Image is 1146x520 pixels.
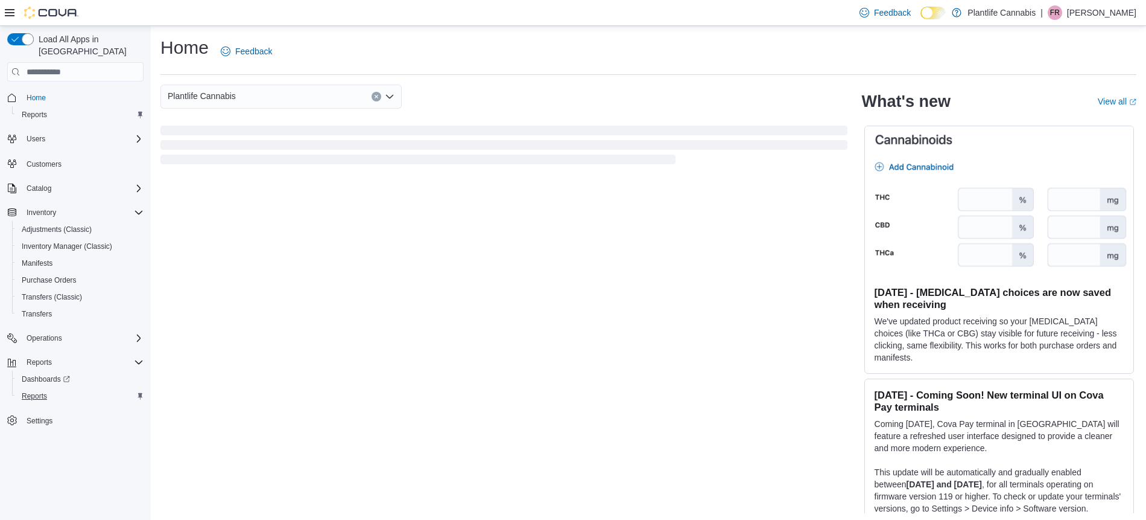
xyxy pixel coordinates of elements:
button: Users [22,132,50,146]
span: Reports [22,110,47,120]
svg: External link [1129,98,1136,106]
nav: Complex example [7,84,144,461]
span: Transfers [22,309,52,319]
a: Adjustments (Classic) [17,222,97,237]
span: Catalog [22,181,144,196]
p: This update will be automatically and gradually enabled between , for all terminals operating on ... [875,466,1124,515]
span: Adjustments (Classic) [17,222,144,237]
span: Catalog [27,184,51,193]
button: Open list of options [385,92,394,101]
a: Transfers (Classic) [17,290,87,304]
p: [PERSON_NAME] [1067,5,1136,20]
button: Adjustments (Classic) [12,221,148,238]
a: Dashboards [17,372,75,387]
span: Dashboards [17,372,144,387]
span: Customers [22,156,144,171]
span: Purchase Orders [22,275,77,285]
button: Purchase Orders [12,272,148,289]
button: Transfers (Classic) [12,289,148,306]
span: Plantlife Cannabis [168,89,236,103]
input: Dark Mode [920,7,946,19]
span: Operations [22,331,144,345]
button: Inventory [22,205,61,220]
button: Reports [12,106,148,123]
span: Reports [27,358,52,367]
span: Home [22,90,144,105]
span: Transfers [17,307,144,321]
span: Manifests [17,256,144,271]
h3: [DATE] - [MEDICAL_DATA] choices are now saved when receiving [875,286,1124,310]
button: Reports [12,388,148,405]
button: Transfers [12,306,148,323]
a: Purchase Orders [17,273,81,287]
a: Dashboards [12,371,148,388]
span: Reports [22,391,47,401]
span: Reports [17,108,144,122]
a: View allExternal link [1098,97,1136,106]
button: Catalog [2,180,148,197]
a: Feedback [855,1,916,25]
span: Load All Apps in [GEOGRAPHIC_DATA] [34,33,144,57]
span: Inventory Manager (Classic) [17,239,144,254]
button: Inventory Manager (Classic) [12,238,148,255]
button: Customers [2,155,148,172]
span: Settings [22,413,144,428]
span: Inventory [22,205,144,220]
a: Reports [17,389,52,403]
a: Home [22,91,51,105]
a: Inventory Manager (Classic) [17,239,117,254]
a: Feedback [216,39,277,63]
p: Plantlife Cannabis [967,5,1036,20]
span: Manifests [22,258,52,268]
span: Feedback [874,7,911,19]
strong: [DATE] and [DATE] [907,480,982,489]
h3: [DATE] - Coming Soon! New terminal UI on Cova Pay terminals [875,389,1124,413]
span: FR [1050,5,1060,20]
span: Reports [22,355,144,370]
a: Manifests [17,256,57,271]
span: Adjustments (Classic) [22,225,92,234]
p: We've updated product receiving so your [MEDICAL_DATA] choices (like THCa or CBG) stay visible fo... [875,315,1124,364]
button: Reports [2,354,148,371]
span: Home [27,93,46,103]
span: Transfers (Classic) [22,292,82,302]
a: Settings [22,414,57,428]
button: Operations [2,330,148,347]
span: Settings [27,416,52,426]
p: Coming [DATE], Cova Pay terminal in [GEOGRAPHIC_DATA] will feature a refreshed user interface des... [875,418,1124,454]
span: Dashboards [22,374,70,384]
h1: Home [160,36,209,60]
img: Cova [24,7,78,19]
button: Clear input [372,92,381,101]
span: Customers [27,159,62,169]
span: Reports [17,389,144,403]
button: Users [2,130,148,147]
button: Manifests [12,255,148,272]
span: Inventory [27,208,56,217]
a: Customers [22,157,66,172]
span: Operations [27,333,62,343]
button: Catalog [22,181,56,196]
span: Inventory Manager (Classic) [22,242,112,251]
button: Operations [22,331,67,345]
button: Settings [2,412,148,429]
span: Loading [160,128,847,167]
a: Transfers [17,307,57,321]
p: | [1040,5,1043,20]
a: Reports [17,108,52,122]
span: Users [27,134,45,144]
button: Home [2,89,148,106]
div: Faye Rawcliffe [1048,5,1062,20]
span: Feedback [235,45,272,57]
span: Transfers (Classic) [17,290,144,304]
button: Reports [22,355,57,370]
span: Purchase Orders [17,273,144,287]
button: Inventory [2,204,148,221]
h2: What's new [862,92,951,111]
span: Users [22,132,144,146]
